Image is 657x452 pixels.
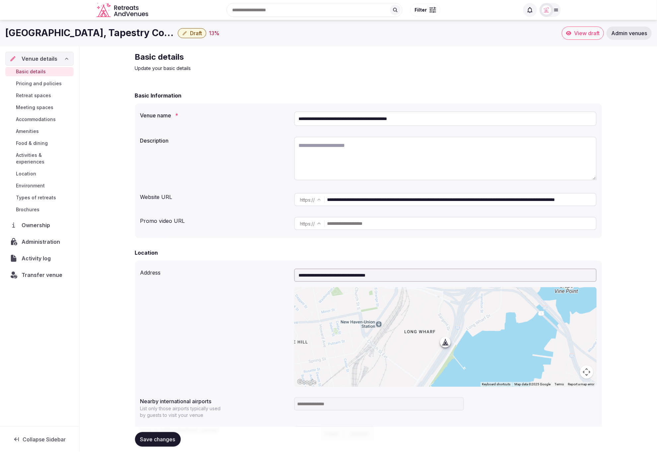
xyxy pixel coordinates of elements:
[5,27,175,39] h1: [GEOGRAPHIC_DATA], Tapestry Collection by [PERSON_NAME]
[97,3,150,18] svg: Retreats and Venues company logo
[5,169,74,178] a: Location
[97,3,150,18] a: Visit the homepage
[16,206,39,213] span: Brochures
[5,139,74,148] a: Food & dining
[611,30,647,36] span: Admin venues
[23,436,66,443] span: Collapse Sidebar
[607,27,652,40] a: Admin venues
[16,194,56,201] span: Types of retreats
[16,116,56,123] span: Accommodations
[5,151,74,166] a: Activities & experiences
[140,436,175,443] span: Save changes
[16,140,48,147] span: Food & dining
[209,29,220,37] div: 13 %
[5,205,74,214] a: Brochures
[5,251,74,265] a: Activity log
[16,182,45,189] span: Environment
[16,170,36,177] span: Location
[16,152,71,165] span: Activities & experiences
[5,127,74,136] a: Amenities
[135,432,181,447] button: Save changes
[5,181,74,190] a: Environment
[22,271,62,279] span: Transfer venue
[22,221,53,229] span: Ownership
[5,91,74,100] a: Retreat spaces
[5,218,74,232] a: Ownership
[574,30,600,36] span: View draft
[542,5,551,15] img: miaceralde
[178,28,206,38] button: Draft
[16,68,46,75] span: Basic details
[16,104,53,111] span: Meeting spaces
[5,235,74,249] a: Administration
[415,7,427,13] span: Filter
[209,29,220,37] button: 13%
[5,103,74,112] a: Meeting spaces
[5,67,74,76] a: Basic details
[190,30,202,36] span: Draft
[5,79,74,88] a: Pricing and policies
[5,432,74,447] button: Collapse Sidebar
[16,80,62,87] span: Pricing and policies
[562,27,604,40] a: View draft
[5,268,74,282] button: Transfer venue
[5,115,74,124] a: Accommodations
[5,193,74,202] a: Types of retreats
[16,128,39,135] span: Amenities
[16,92,51,99] span: Retreat spaces
[410,4,440,16] button: Filter
[22,254,53,262] span: Activity log
[22,55,57,63] span: Venue details
[22,238,63,246] span: Administration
